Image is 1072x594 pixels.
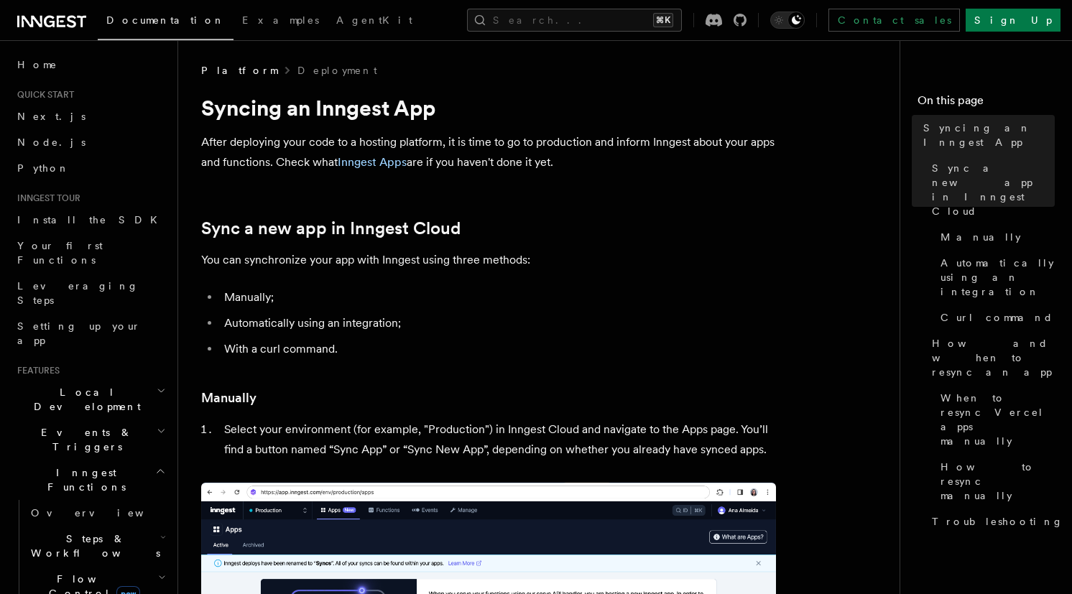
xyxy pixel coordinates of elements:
a: Troubleshooting [926,509,1055,534]
span: Leveraging Steps [17,280,139,306]
span: Inngest Functions [11,465,155,494]
button: Toggle dark mode [770,11,805,29]
span: Local Development [11,385,157,414]
button: Local Development [11,379,169,419]
span: Steps & Workflows [25,532,160,560]
li: Automatically using an integration; [220,313,776,333]
span: Events & Triggers [11,425,157,454]
a: Curl command [935,305,1055,330]
a: Sync a new app in Inngest Cloud [926,155,1055,224]
li: Manually; [220,287,776,307]
span: Curl command [941,310,1053,325]
a: Syncing an Inngest App [918,115,1055,155]
span: Documentation [106,14,225,26]
button: Search...⌘K [467,9,682,32]
a: Examples [234,4,328,39]
kbd: ⌘K [653,13,673,27]
span: When to resync Vercel apps manually [941,391,1055,448]
span: How to resync manually [941,460,1055,503]
a: Next.js [11,103,169,129]
li: Select your environment (for example, "Production") in Inngest Cloud and navigate to the Apps pag... [220,419,776,460]
button: Inngest Functions [11,460,169,500]
button: Steps & Workflows [25,526,169,566]
a: Manually [201,388,257,408]
span: How and when to resync an app [932,336,1055,379]
span: Quick start [11,89,74,101]
a: Your first Functions [11,233,169,273]
span: Home [17,57,57,72]
a: Home [11,52,169,78]
span: Your first Functions [17,240,103,266]
a: Node.js [11,129,169,155]
span: Features [11,365,60,376]
li: With a curl command. [220,339,776,359]
span: Syncing an Inngest App [923,121,1055,149]
span: Manually [941,230,1021,244]
span: Node.js [17,136,86,148]
a: Contact sales [828,9,960,32]
span: Sync a new app in Inngest Cloud [932,161,1055,218]
span: Troubleshooting [932,514,1063,529]
span: Automatically using an integration [941,256,1055,299]
span: Setting up your app [17,320,141,346]
p: You can synchronize your app with Inngest using three methods: [201,250,776,270]
a: Setting up your app [11,313,169,353]
p: After deploying your code to a hosting platform, it is time to go to production and inform Innges... [201,132,776,172]
a: When to resync Vercel apps manually [935,385,1055,454]
a: Install the SDK [11,207,169,233]
a: Deployment [297,63,377,78]
a: How to resync manually [935,454,1055,509]
span: Inngest tour [11,192,80,204]
h4: On this page [918,92,1055,115]
span: Python [17,162,70,174]
a: Documentation [98,4,234,40]
a: Sync a new app in Inngest Cloud [201,218,461,238]
a: Leveraging Steps [11,273,169,313]
span: AgentKit [336,14,412,26]
a: Inngest Apps [338,155,407,169]
span: Examples [242,14,319,26]
a: AgentKit [328,4,421,39]
a: Python [11,155,169,181]
a: How and when to resync an app [926,330,1055,385]
span: Install the SDK [17,214,166,226]
a: Manually [935,224,1055,250]
span: Overview [31,507,179,519]
a: Overview [25,500,169,526]
a: Automatically using an integration [935,250,1055,305]
h1: Syncing an Inngest App [201,95,776,121]
button: Events & Triggers [11,419,169,460]
a: Sign Up [966,9,1061,32]
span: Platform [201,63,277,78]
span: Next.js [17,111,86,122]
